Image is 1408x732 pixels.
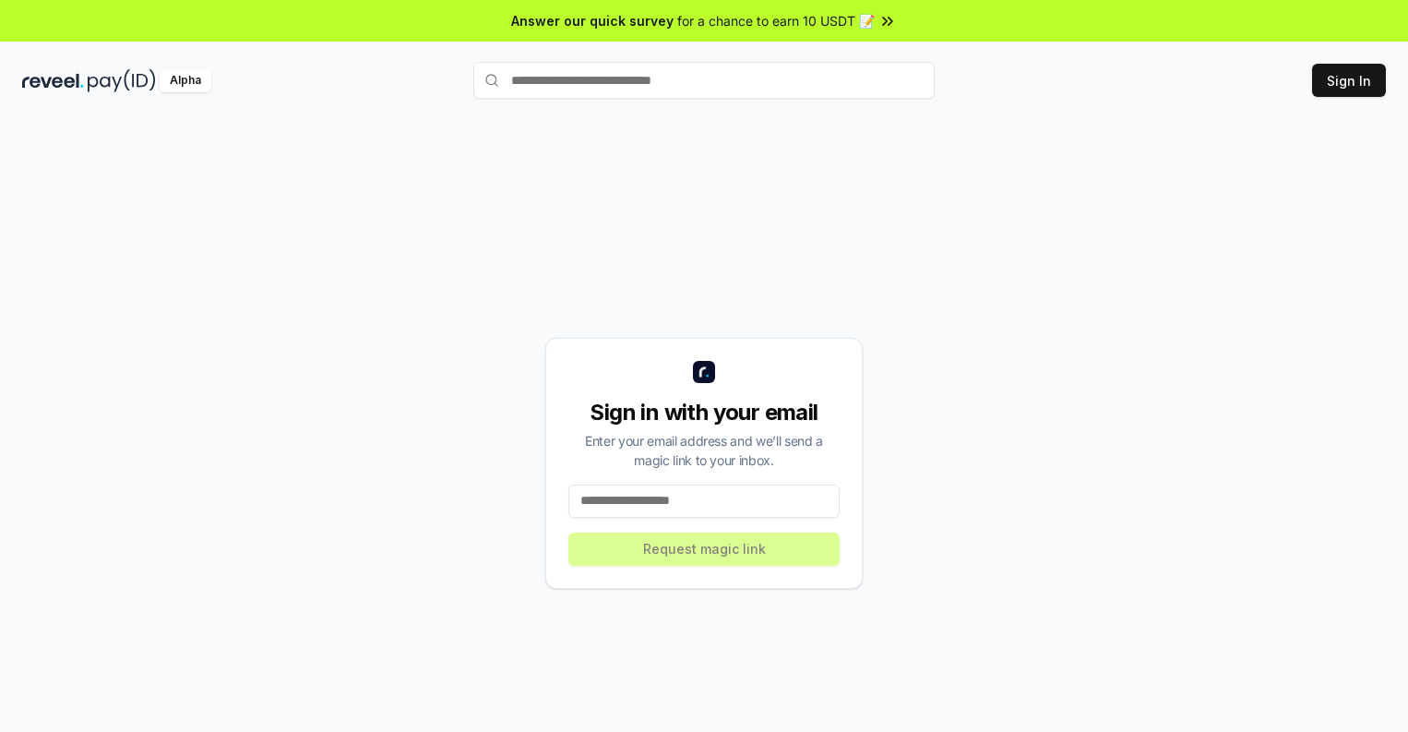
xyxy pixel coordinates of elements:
[568,431,840,470] div: Enter your email address and we’ll send a magic link to your inbox.
[88,69,156,92] img: pay_id
[22,69,84,92] img: reveel_dark
[568,398,840,427] div: Sign in with your email
[1312,64,1386,97] button: Sign In
[511,11,674,30] span: Answer our quick survey
[693,361,715,383] img: logo_small
[160,69,211,92] div: Alpha
[677,11,875,30] span: for a chance to earn 10 USDT 📝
